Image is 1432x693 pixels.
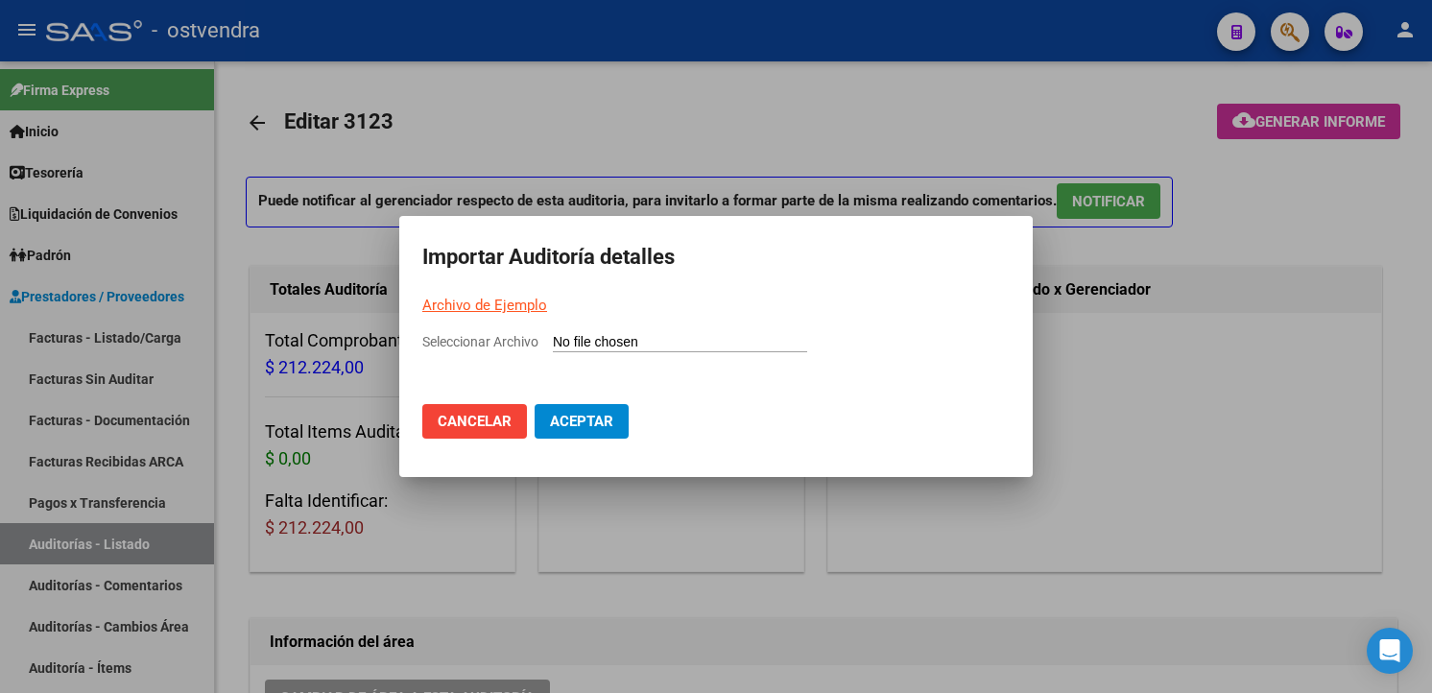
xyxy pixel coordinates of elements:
button: Cancelar [422,404,527,439]
span: Cancelar [438,413,512,430]
span: Aceptar [550,413,613,430]
div: Open Intercom Messenger [1367,628,1413,674]
button: Aceptar [535,404,629,439]
h2: Importar Auditoría detalles [422,239,1010,275]
span: Seleccionar Archivo [422,334,538,349]
a: Archivo de Ejemplo [422,297,547,314]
